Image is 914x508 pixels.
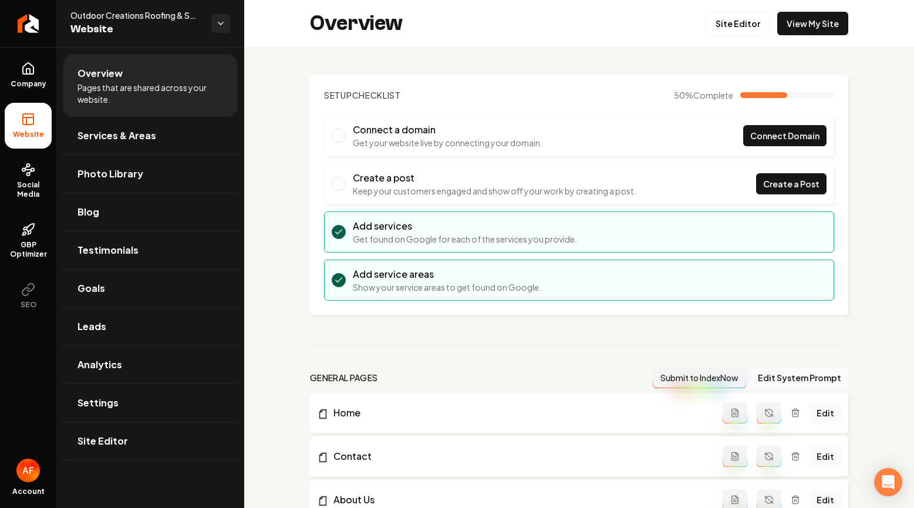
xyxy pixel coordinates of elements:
span: Services & Areas [77,129,156,143]
span: SEO [16,300,41,309]
span: Overview [77,66,123,80]
span: Site Editor [77,434,128,448]
span: GBP Optimizer [5,240,52,259]
img: Avan Fahimi [16,459,40,482]
span: Leads [77,319,106,334]
a: GBP Optimizer [5,213,52,268]
a: Contact [317,449,723,463]
span: Goals [77,281,105,295]
h3: Add services [353,219,577,233]
a: Site Editor [63,422,237,460]
span: Setup [324,90,352,100]
span: Website [70,21,202,38]
h3: Connect a domain [353,123,542,137]
a: About Us [317,493,723,507]
a: Edit [810,446,841,467]
span: Settings [77,396,119,410]
a: Create a Post [756,173,827,194]
a: Testimonials [63,231,237,269]
p: Keep your customers engaged and show off your work by creating a post. [353,185,636,197]
a: Site Editor [706,12,770,35]
span: Social Media [5,180,52,199]
button: Submit to IndexNow [653,367,746,388]
h2: Overview [310,12,403,35]
img: Rebolt Logo [18,14,39,33]
a: Analytics [63,346,237,383]
button: SEO [5,273,52,319]
span: Create a Post [763,178,819,190]
h3: Add service areas [353,267,541,281]
p: Get found on Google for each of the services you provide. [353,233,577,245]
button: Open user button [16,459,40,482]
span: Connect Domain [750,130,819,142]
p: Show your service areas to get found on Google. [353,281,541,293]
a: Connect Domain [743,125,827,146]
span: Outdoor Creations Roofing & Solar [70,9,202,21]
a: Company [5,52,52,98]
button: Add admin page prompt [723,446,747,467]
a: Social Media [5,153,52,208]
span: Photo Library [77,167,143,181]
span: 50 % [674,89,733,101]
a: Services & Areas [63,117,237,154]
a: Blog [63,193,237,231]
span: Testimonials [77,243,139,257]
span: Company [6,79,51,89]
a: Goals [63,270,237,307]
h3: Create a post [353,171,636,185]
a: Leads [63,308,237,345]
button: Edit System Prompt [751,367,848,388]
a: Settings [63,384,237,422]
button: Add admin page prompt [723,402,747,423]
div: Open Intercom Messenger [874,468,902,496]
span: Blog [77,205,99,219]
a: Photo Library [63,155,237,193]
h2: Checklist [324,89,401,101]
a: Edit [810,402,841,423]
span: Pages that are shared across your website. [77,82,223,105]
p: Get your website live by connecting your domain. [353,137,542,149]
h2: general pages [310,372,378,383]
span: Complete [693,90,733,100]
span: Website [8,130,49,139]
a: View My Site [777,12,848,35]
a: Home [317,406,723,420]
span: Account [12,487,45,496]
span: Analytics [77,358,122,372]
